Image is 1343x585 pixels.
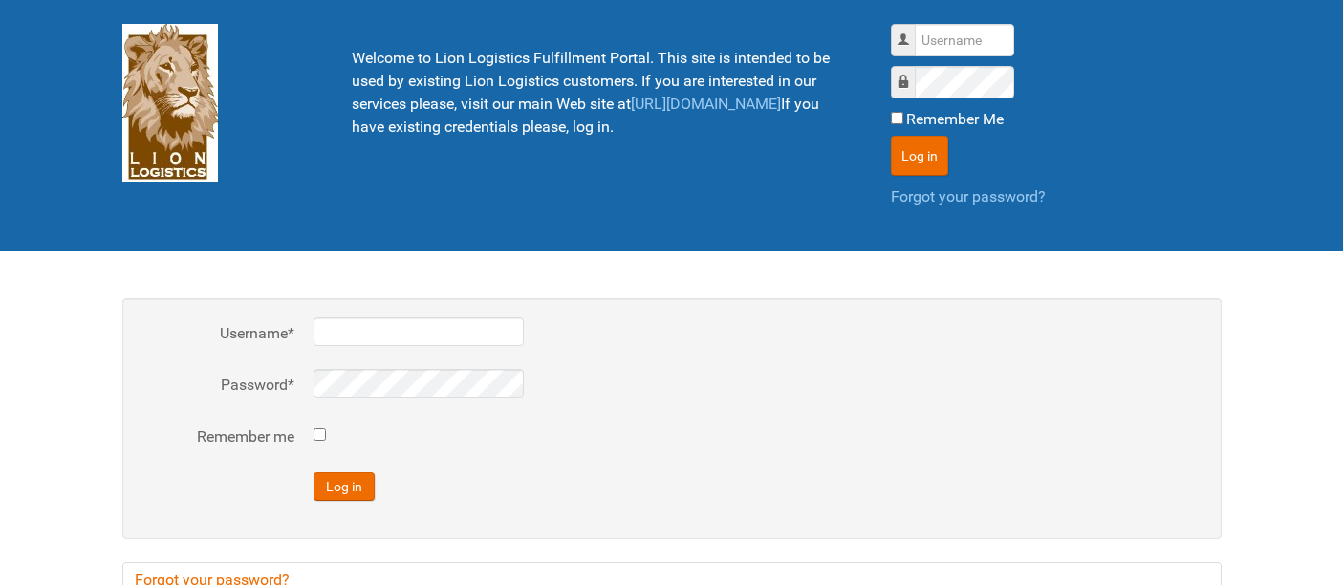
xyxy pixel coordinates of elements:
label: Username [910,30,911,31]
label: Remember Me [906,108,1004,131]
p: Welcome to Lion Logistics Fulfillment Portal. This site is intended to be used by existing Lion L... [352,47,843,139]
label: Remember me [141,425,294,448]
label: Password [141,374,294,397]
a: Forgot your password? [891,187,1046,206]
label: Password [910,72,911,73]
button: Log in [314,472,375,501]
input: Username [915,24,1014,56]
label: Username [141,322,294,345]
button: Log in [891,136,948,176]
a: [URL][DOMAIN_NAME] [631,95,781,113]
img: Lion Logistics [122,24,218,182]
a: Lion Logistics [122,93,218,111]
